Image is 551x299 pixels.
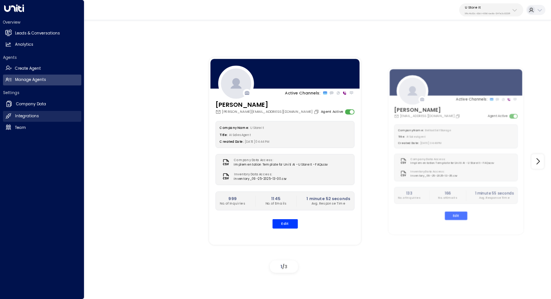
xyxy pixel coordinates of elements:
a: Team [3,122,81,133]
span: inventory_09-25-2025-13-30.csv [234,176,286,181]
p: Avg. Response Time [307,201,350,206]
h2: 1 minute 55 seconds [475,190,514,196]
a: Leads & Conversations [3,28,81,39]
label: Title: [220,133,228,137]
p: No. of Emails [265,201,286,206]
h2: Create Agent [15,66,41,72]
span: 1 [280,263,282,270]
h3: [PERSON_NAME] [215,100,320,109]
h2: 1 minute 52 seconds [307,195,350,201]
p: Avg. Response Time [475,196,514,200]
label: Created Date: [398,141,419,145]
label: Created Date: [220,140,243,144]
h2: Overview [3,19,81,25]
h2: Leads & Conversations [15,30,60,36]
span: Belfast Self Storage [425,128,451,132]
label: Inventory Data Access: [234,172,284,176]
span: Implementation Template for Uniti AI - U Store It - FAQs.csv [411,161,494,165]
h2: 999 [220,195,245,201]
p: U Store It [465,5,510,10]
button: Edit [272,219,298,229]
label: Company Name: [398,128,424,132]
button: Edit [445,212,467,220]
label: Agent Active [320,109,343,114]
button: Copy [455,114,461,118]
p: No. of Inquiries [398,196,421,200]
div: / [270,260,298,273]
span: AI Sales Agent [229,133,251,137]
h2: 133 [398,190,421,196]
a: Create Agent [3,63,81,74]
h2: Analytics [15,42,33,48]
p: 58c4b32c-92b1-4356-be9b-1247e2c02228 [465,12,510,15]
label: Company Name: [220,126,249,130]
p: Active Channels: [285,90,320,96]
div: [EMAIL_ADDRESS][DOMAIN_NAME] [394,114,461,118]
h2: 1145 [265,195,286,201]
span: [DATE] 04:44 PM [245,140,270,144]
h2: Agents [3,55,81,60]
h2: Company Data [16,101,46,107]
a: Company Data [3,98,81,110]
h2: 166 [439,190,457,196]
div: [PERSON_NAME][EMAIL_ADDRESS][DOMAIN_NAME] [215,109,320,114]
span: inventory_09-25-2025-13-35.csv [411,174,458,178]
label: Company Data Access: [411,157,492,161]
span: [DATE] 04:48 PM [421,141,442,145]
label: Company Data Access: [234,158,325,162]
label: Agent Active [488,114,508,118]
button: U Store It58c4b32c-92b1-4356-be9b-1247e2c02228 [459,3,523,16]
h2: Integrations [15,113,39,119]
span: 3 [284,263,287,270]
p: No. of Inquiries [220,201,245,206]
span: AI Sales Agent [406,135,426,138]
p: Active Channels: [456,97,488,102]
p: No. of Emails [439,196,457,200]
button: Copy [314,109,320,114]
label: Title: [398,135,405,138]
a: Manage Agents [3,75,81,85]
h2: Manage Agents [15,77,46,83]
a: Analytics [3,39,81,50]
h3: [PERSON_NAME] [394,106,461,114]
h2: Team [15,125,26,131]
a: Integrations [3,111,81,122]
span: U Store It [250,126,264,130]
label: Inventory Data Access: [411,170,455,174]
h2: Settings [3,90,81,96]
span: Implementation Template for Uniti AI - U Store It - FAQs.csv [234,163,328,167]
